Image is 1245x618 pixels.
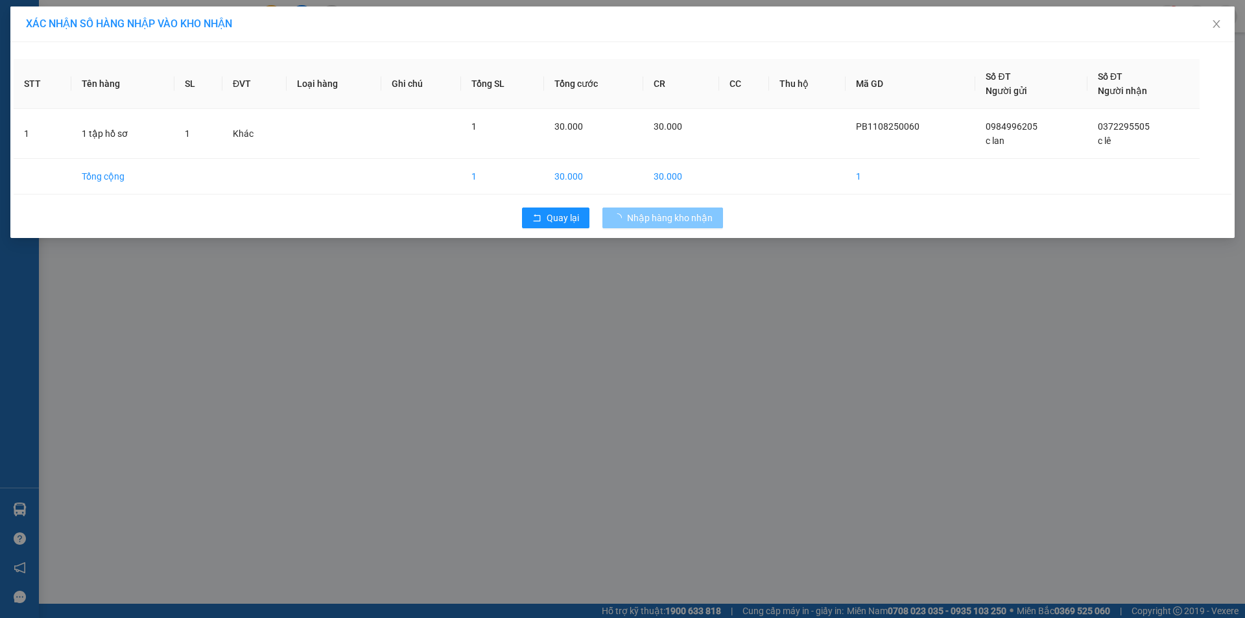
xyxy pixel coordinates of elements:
span: c lan [986,136,1004,146]
td: 1 [461,159,544,195]
th: Tổng cước [544,59,643,109]
td: 1 [846,159,975,195]
span: close [1211,19,1222,29]
th: ĐVT [222,59,287,109]
td: 30.000 [643,159,719,195]
td: 1 [14,109,71,159]
span: 30.000 [654,121,682,132]
span: Số ĐT [986,71,1010,82]
td: 30.000 [544,159,643,195]
td: Khác [222,109,287,159]
span: 30.000 [554,121,583,132]
td: 1 tập hồ sơ [71,109,174,159]
span: 1 [185,128,190,139]
button: Nhập hàng kho nhận [602,208,723,228]
span: Số ĐT [1098,71,1122,82]
span: loading [613,213,627,222]
span: XÁC NHẬN SỐ HÀNG NHẬP VÀO KHO NHẬN [26,18,232,30]
span: PB1108250060 [856,121,919,132]
td: Tổng cộng [71,159,174,195]
th: Mã GD [846,59,975,109]
span: 0984996205 [986,121,1037,132]
button: Close [1198,6,1235,43]
th: Tổng SL [461,59,544,109]
th: CC [719,59,769,109]
button: rollbackQuay lại [522,208,589,228]
th: STT [14,59,71,109]
th: CR [643,59,719,109]
span: Quay lại [547,211,579,225]
span: Nhập hàng kho nhận [627,211,713,225]
th: Thu hộ [769,59,846,109]
span: Người nhận [1098,86,1147,96]
th: SL [174,59,222,109]
span: rollback [532,213,541,224]
th: Ghi chú [381,59,461,109]
span: 0372295505 [1098,121,1150,132]
span: Người gửi [986,86,1027,96]
span: c lê [1098,136,1111,146]
th: Tên hàng [71,59,174,109]
th: Loại hàng [287,59,381,109]
span: 1 [471,121,477,132]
